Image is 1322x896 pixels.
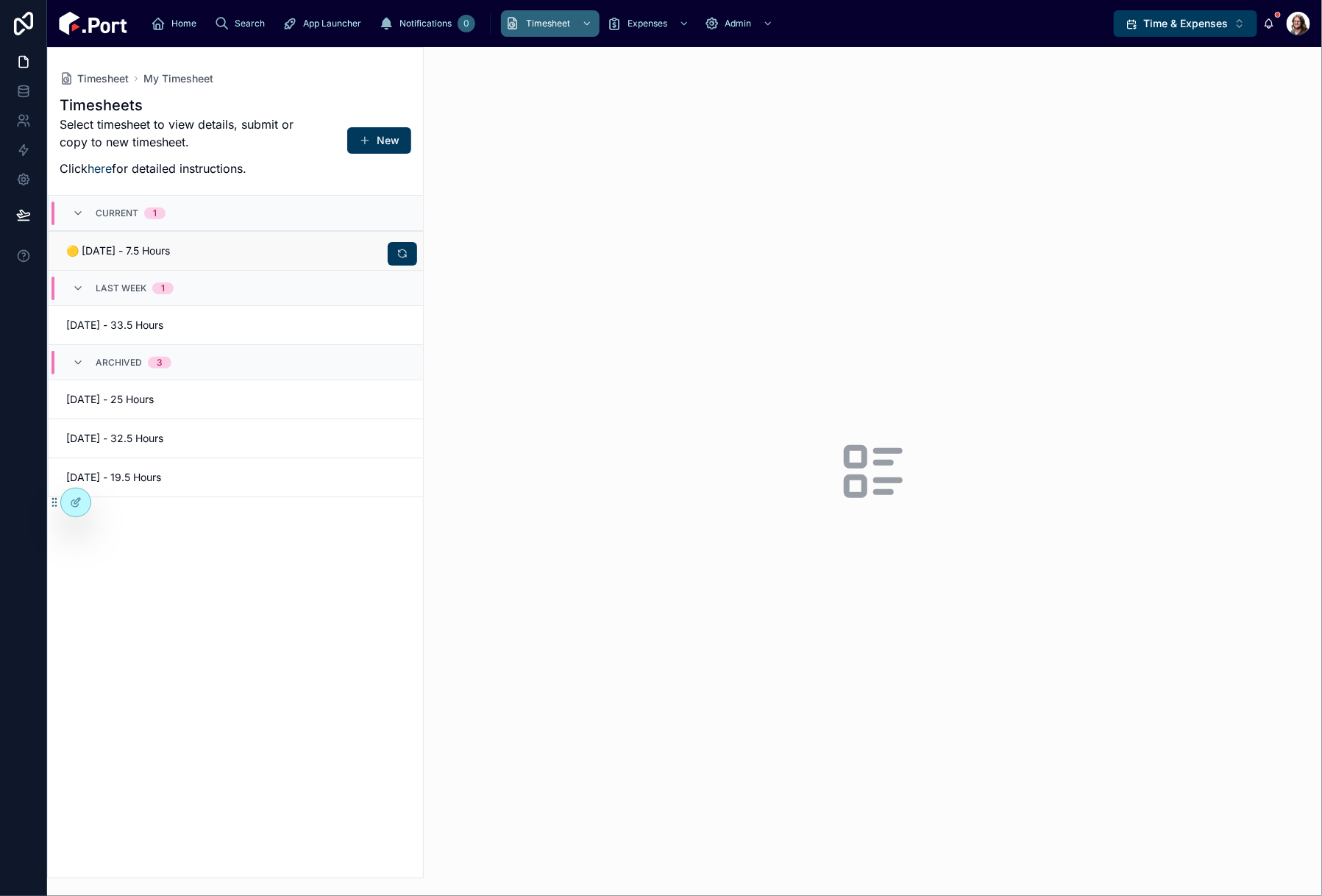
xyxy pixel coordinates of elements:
[66,243,227,258] span: 🟡 [DATE] - 7.5 Hours
[88,161,112,176] a: here
[66,318,227,333] span: [DATE] - 33.5 Hours
[96,207,138,219] span: Current
[49,380,423,419] a: [DATE] - 25 Hours
[60,71,129,86] a: Timesheet
[501,10,600,37] a: Timesheet
[143,71,213,86] a: My Timesheet
[49,458,423,497] a: [DATE] - 19.5 Hours
[210,10,275,37] a: Search
[1143,16,1228,31] span: Time & Expenses
[96,282,146,294] span: Last Week
[1114,10,1257,37] button: Select Button
[139,7,1114,40] div: scrollable content
[49,419,423,458] a: [DATE] - 32.5 Hours
[374,10,480,37] a: Notifications0
[278,10,372,37] a: App Launcher
[303,18,361,29] span: App Launcher
[153,207,157,219] div: 1
[157,357,163,369] div: 3
[526,18,570,29] span: Timesheet
[66,392,227,407] span: [DATE] - 25 Hours
[49,231,423,270] a: 🟡 [DATE] - 7.5 Hours
[458,15,475,32] div: 0
[66,431,227,446] span: [DATE] - 32.5 Hours
[49,305,423,344] a: [DATE] - 33.5 Hours
[628,18,667,29] span: Expenses
[161,282,165,294] div: 1
[96,357,142,369] span: Archived
[60,115,301,151] p: Select timesheet to view details, submit or copy to new timesheet.
[725,18,751,29] span: Admin
[347,127,411,154] button: New
[59,12,127,35] img: App logo
[146,10,207,37] a: Home
[603,10,697,37] a: Expenses
[60,95,301,115] h1: Timesheets
[700,10,781,37] a: Admin
[235,18,265,29] span: Search
[60,160,301,177] p: Click for detailed instructions.
[399,18,452,29] span: Notifications
[171,18,196,29] span: Home
[66,470,227,485] span: [DATE] - 19.5 Hours
[77,71,129,86] span: Timesheet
